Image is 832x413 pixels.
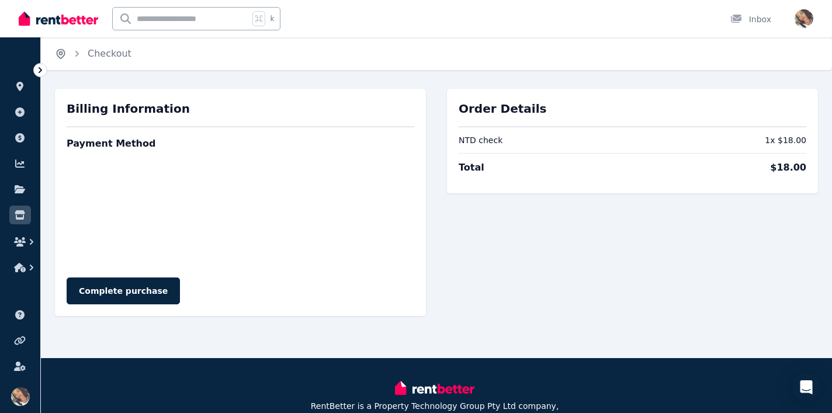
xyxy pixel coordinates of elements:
[88,48,131,59] a: Checkout
[311,400,559,412] p: RentBetter is a Property Technology Group Pty Ltd company,
[395,379,474,397] img: RentBetter
[67,132,155,155] div: Payment Method
[795,9,813,28] img: kabondozoe@gmail.com
[67,277,180,304] button: Complete purchase
[459,161,484,175] span: Total
[67,100,414,117] h2: Billing Information
[270,14,274,23] span: k
[770,161,806,175] span: $18.00
[11,387,30,406] img: kabondozoe@gmail.com
[459,100,806,117] h2: Order Details
[792,373,820,401] div: Open Intercom Messenger
[64,158,417,266] iframe: Secure payment input frame
[459,134,502,146] span: NTD check
[19,10,98,27] img: RentBetter
[730,13,771,25] div: Inbox
[765,134,806,146] span: 1 x $18.00
[41,37,145,70] nav: Breadcrumb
